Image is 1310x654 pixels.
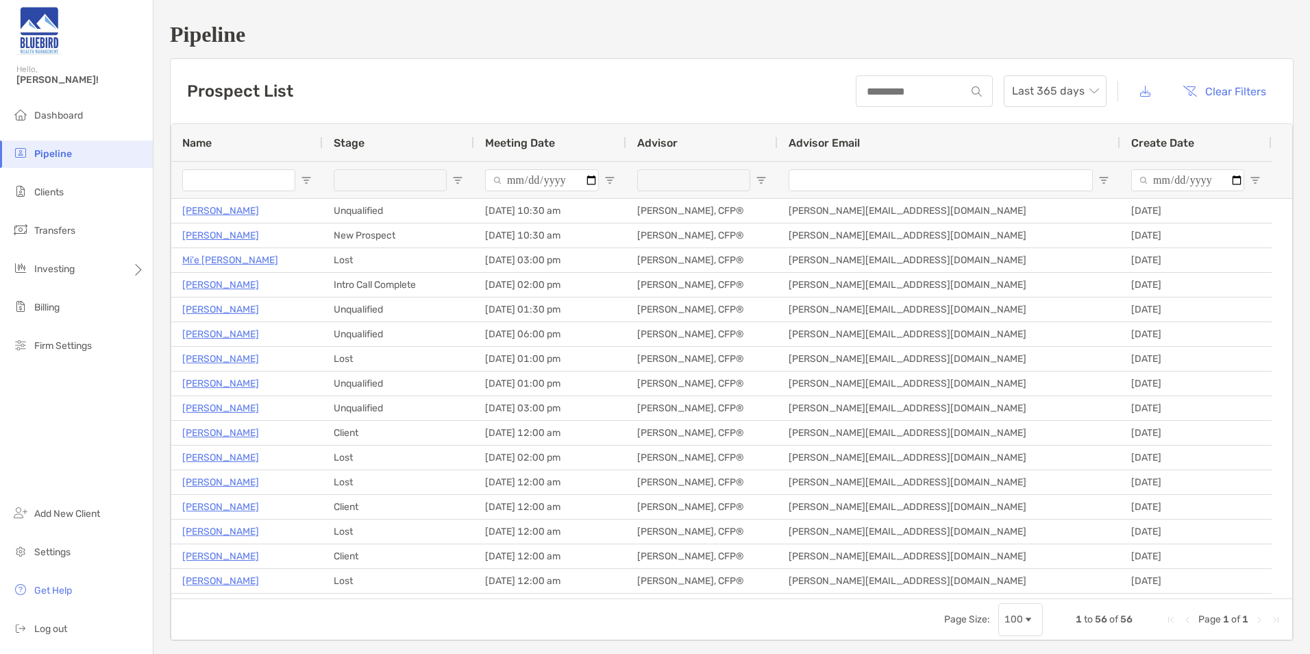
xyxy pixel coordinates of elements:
[323,372,474,396] div: Unqualified
[323,396,474,420] div: Unqualified
[1120,372,1272,396] div: [DATE]
[1131,169,1244,191] input: Create Date Filter Input
[323,298,474,322] div: Unqualified
[187,82,293,101] h3: Prospect List
[182,301,259,318] a: [PERSON_NAME]
[1131,136,1194,149] span: Create Date
[34,623,67,635] span: Log out
[34,340,92,352] span: Firm Settings
[626,322,778,346] div: [PERSON_NAME], CFP®
[1120,223,1272,247] div: [DATE]
[34,186,64,198] span: Clients
[334,136,364,149] span: Stage
[626,520,778,544] div: [PERSON_NAME], CFP®
[474,446,626,470] div: [DATE] 02:00 pm
[604,175,615,186] button: Open Filter Menu
[1250,175,1261,186] button: Open Filter Menu
[12,183,29,199] img: clients icon
[182,375,259,392] a: [PERSON_NAME]
[1198,614,1221,625] span: Page
[182,169,295,191] input: Name Filter Input
[778,347,1120,371] div: [PERSON_NAME][EMAIL_ADDRESS][DOMAIN_NAME]
[34,225,75,237] span: Transfers
[182,597,259,614] p: [PERSON_NAME]
[1120,614,1133,625] span: 56
[474,495,626,519] div: [DATE] 12:00 am
[1254,614,1265,625] div: Next Page
[323,569,474,593] div: Lost
[626,470,778,494] div: [PERSON_NAME], CFP®
[1120,298,1272,322] div: [DATE]
[170,22,1294,47] h1: Pipeline
[301,175,312,186] button: Open Filter Menu
[1120,569,1272,593] div: [DATE]
[182,548,259,565] a: [PERSON_NAME]
[452,175,463,186] button: Open Filter Menu
[182,276,259,293] a: [PERSON_NAME]
[182,572,259,590] a: [PERSON_NAME]
[778,298,1120,322] div: [PERSON_NAME][EMAIL_ADDRESS][DOMAIN_NAME]
[626,273,778,297] div: [PERSON_NAME], CFP®
[778,322,1120,346] div: [PERSON_NAME][EMAIL_ADDRESS][DOMAIN_NAME]
[323,421,474,445] div: Client
[626,544,778,568] div: [PERSON_NAME], CFP®
[626,298,778,322] div: [PERSON_NAME], CFP®
[626,446,778,470] div: [PERSON_NAME], CFP®
[34,110,83,121] span: Dashboard
[778,372,1120,396] div: [PERSON_NAME][EMAIL_ADDRESS][DOMAIN_NAME]
[1120,446,1272,470] div: [DATE]
[34,302,60,313] span: Billing
[1270,614,1281,625] div: Last Page
[474,421,626,445] div: [DATE] 12:00 am
[778,569,1120,593] div: [PERSON_NAME][EMAIL_ADDRESS][DOMAIN_NAME]
[778,544,1120,568] div: [PERSON_NAME][EMAIL_ADDRESS][DOMAIN_NAME]
[1120,520,1272,544] div: [DATE]
[323,594,474,618] div: Lost
[1084,614,1093,625] span: to
[1012,76,1098,106] span: Last 365 days
[182,350,259,367] a: [PERSON_NAME]
[1231,614,1240,625] span: of
[626,347,778,371] div: [PERSON_NAME], CFP®
[1120,396,1272,420] div: [DATE]
[474,594,626,618] div: [DATE] 03:00 pm
[474,223,626,247] div: [DATE] 10:30 am
[626,199,778,223] div: [PERSON_NAME], CFP®
[34,148,72,160] span: Pipeline
[778,248,1120,272] div: [PERSON_NAME][EMAIL_ADDRESS][DOMAIN_NAME]
[12,337,29,353] img: firm-settings icon
[12,505,29,521] img: add_new_client icon
[778,446,1120,470] div: [PERSON_NAME][EMAIL_ADDRESS][DOMAIN_NAME]
[182,227,259,244] a: [PERSON_NAME]
[323,446,474,470] div: Lost
[474,470,626,494] div: [DATE] 12:00 am
[12,106,29,123] img: dashboard icon
[1095,614,1107,625] span: 56
[1120,421,1272,445] div: [DATE]
[323,520,474,544] div: Lost
[1165,614,1176,625] div: First Page
[1120,322,1272,346] div: [DATE]
[182,498,259,516] p: [PERSON_NAME]
[182,474,259,491] a: [PERSON_NAME]
[1004,614,1023,625] div: 100
[182,523,259,540] a: [PERSON_NAME]
[474,347,626,371] div: [DATE] 01:00 pm
[474,396,626,420] div: [DATE] 03:00 pm
[474,544,626,568] div: [DATE] 12:00 am
[323,322,474,346] div: Unqualified
[1120,347,1272,371] div: [DATE]
[1120,248,1272,272] div: [DATE]
[182,424,259,441] p: [PERSON_NAME]
[323,544,474,568] div: Client
[972,86,982,97] img: input icon
[626,396,778,420] div: [PERSON_NAME], CFP®
[637,136,678,149] span: Advisor
[778,495,1120,519] div: [PERSON_NAME][EMAIL_ADDRESS][DOMAIN_NAME]
[626,248,778,272] div: [PERSON_NAME], CFP®
[323,199,474,223] div: Unqualified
